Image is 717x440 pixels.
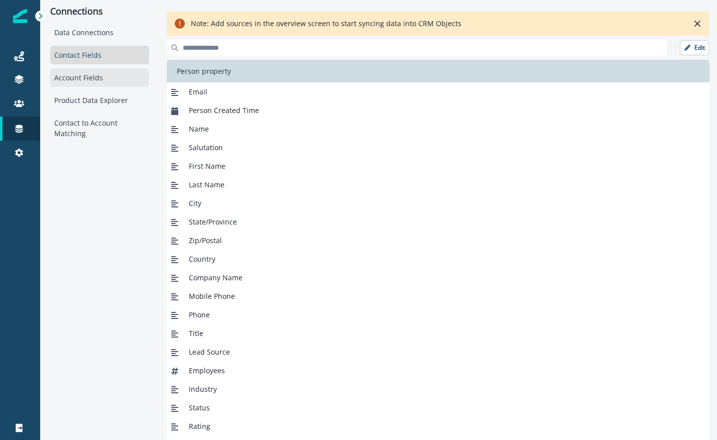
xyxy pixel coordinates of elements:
img: Inflection [13,9,27,23]
p: Connections [50,6,149,17]
span: Salutation [189,142,223,153]
div: Product Data Explorer [50,91,149,109]
button: Close [689,16,705,32]
span: Mobile Phone [189,291,235,301]
span: City [189,198,201,208]
button: Edit [680,40,709,55]
span: Last Name [189,179,224,190]
p: Edit [694,44,705,51]
div: Contact Fields [50,46,149,64]
span: Status [189,402,210,413]
span: Lead Source [189,347,230,357]
div: Data Connections [50,23,149,42]
span: Name [189,124,209,134]
span: Employees [189,365,225,376]
span: Country [189,254,215,264]
span: Zip/Postal [189,235,222,246]
span: Title [189,328,203,339]
span: Rating [189,421,210,431]
span: Company Name [189,272,243,283]
div: Account Fields [50,68,149,87]
span: Industry [189,384,217,394]
span: State/Province [189,216,237,227]
span: First Name [189,161,225,171]
p: Person property [173,66,235,76]
div: Note: Add sources in the overview screen to start syncing data into CRM Objects [191,18,461,30]
span: Person Created Time [189,105,259,116]
span: Phone [189,309,210,320]
div: Contact to Account Matching [50,114,149,143]
span: Email [189,86,207,97]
